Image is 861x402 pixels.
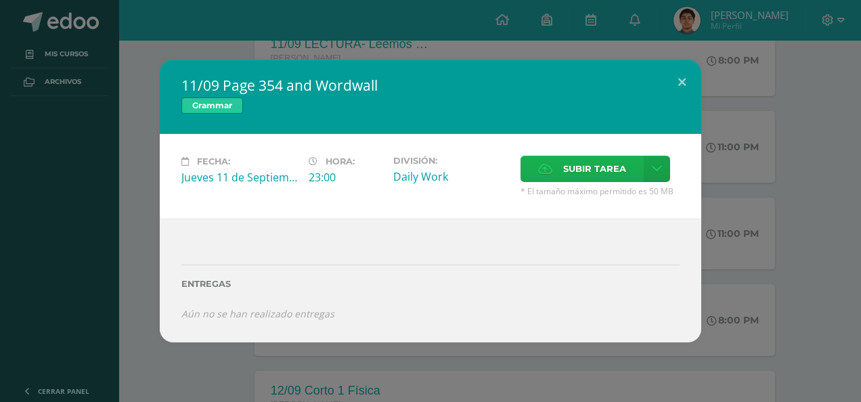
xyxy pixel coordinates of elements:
[326,156,355,166] span: Hora:
[521,185,680,197] span: * El tamaño máximo permitido es 50 MB
[181,170,298,185] div: Jueves 11 de Septiembre
[563,156,626,181] span: Subir tarea
[197,156,230,166] span: Fecha:
[181,279,680,289] label: Entregas
[309,170,382,185] div: 23:00
[393,156,510,166] label: División:
[181,97,243,114] span: Grammar
[393,169,510,184] div: Daily Work
[181,307,334,320] i: Aún no se han realizado entregas
[181,76,680,95] h2: 11/09 Page 354 and Wordwall
[663,60,701,106] button: Close (Esc)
